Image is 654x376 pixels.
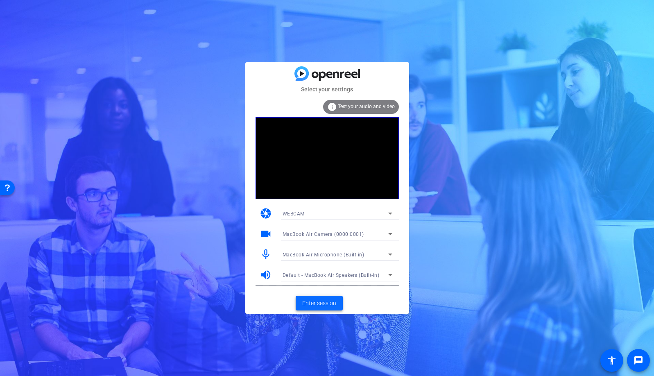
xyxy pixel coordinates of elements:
[294,66,360,81] img: blue-gradient.svg
[302,299,336,308] span: Enter session
[338,104,395,109] span: Test your audio and video
[260,248,272,260] mat-icon: mic_none
[296,296,343,310] button: Enter session
[283,211,305,217] span: WEBCAM
[245,85,409,94] mat-card-subtitle: Select your settings
[260,269,272,281] mat-icon: volume_up
[634,356,643,365] mat-icon: message
[327,102,337,112] mat-icon: info
[283,252,364,258] span: MacBook Air Microphone (Built-in)
[260,207,272,220] mat-icon: camera
[283,231,364,237] span: MacBook Air Camera (0000:0001)
[607,356,617,365] mat-icon: accessibility
[283,272,380,278] span: Default - MacBook Air Speakers (Built-in)
[260,228,272,240] mat-icon: videocam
